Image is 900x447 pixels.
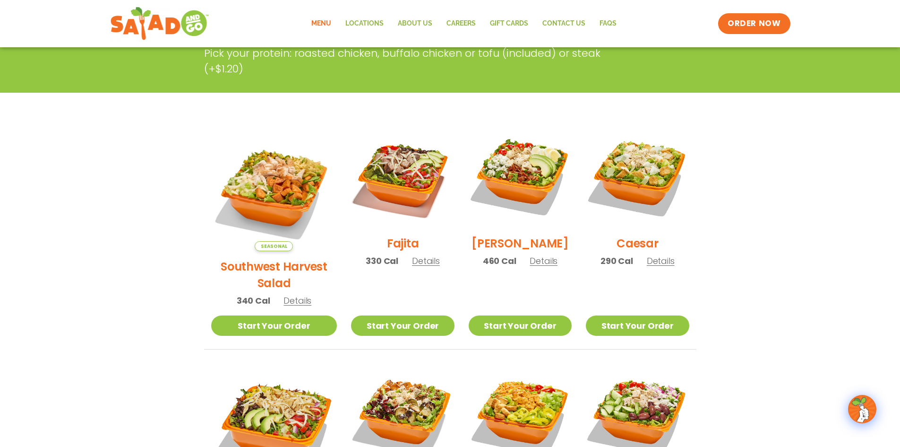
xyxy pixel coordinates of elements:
[535,13,592,35] a: Contact Us
[617,235,659,252] h2: Caesar
[351,316,454,336] a: Start Your Order
[110,5,210,43] img: new-SAG-logo-768×292
[366,254,398,267] span: 330 Cal
[483,13,535,35] a: GIFT CARDS
[237,294,270,307] span: 340 Cal
[304,13,624,35] nav: Menu
[387,235,419,252] h2: Fajita
[412,255,440,267] span: Details
[471,235,569,252] h2: [PERSON_NAME]
[211,316,337,336] a: Start Your Order
[586,125,689,228] img: Product photo for Caesar Salad
[304,13,338,35] a: Menu
[439,13,483,35] a: Careers
[469,316,572,336] a: Start Your Order
[469,125,572,228] img: Product photo for Cobb Salad
[391,13,439,35] a: About Us
[647,255,675,267] span: Details
[204,45,625,77] p: Pick your protein: roasted chicken, buffalo chicken or tofu (included) or steak (+$1.20)
[586,316,689,336] a: Start Your Order
[283,295,311,307] span: Details
[338,13,391,35] a: Locations
[849,396,875,422] img: wpChatIcon
[530,255,557,267] span: Details
[483,254,516,267] span: 460 Cal
[600,254,633,267] span: 290 Cal
[211,258,337,291] h2: Southwest Harvest Salad
[351,125,454,228] img: Product photo for Fajita Salad
[255,241,293,251] span: Seasonal
[211,125,337,251] img: Product photo for Southwest Harvest Salad
[718,13,790,34] a: ORDER NOW
[728,18,780,29] span: ORDER NOW
[592,13,624,35] a: FAQs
